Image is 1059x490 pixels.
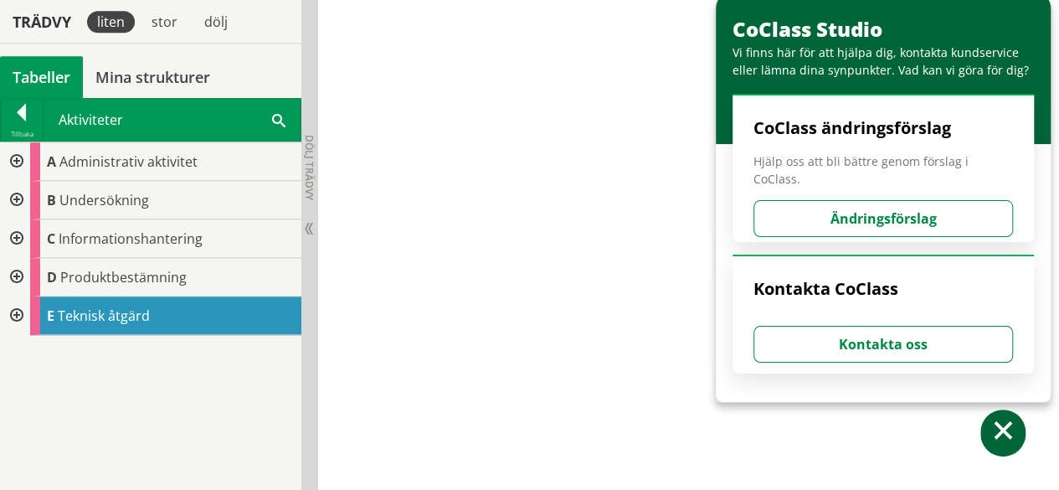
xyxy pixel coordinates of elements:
span: Informationshantering [59,230,203,248]
div: dölj [194,11,238,33]
div: stor [141,11,188,33]
div: Trädvy [3,13,80,31]
span: A [47,152,56,171]
span: E [47,307,54,325]
span: Undersökning [59,191,149,209]
div: liten [87,11,135,33]
span: D [47,268,57,286]
div: Aktiviteter [44,99,301,141]
button: Ändringsförslag [753,200,1013,237]
span: Hjälp oss att bli bättre genom förslag i CoClass. [753,152,1013,188]
span: Produktbestämning [60,268,187,286]
span: Teknisk åtgärd [58,307,150,325]
h4: Kontakta CoClass [753,278,1013,300]
span: Sök i tabellen [272,111,285,128]
span: Dölj trädvy [302,135,316,200]
div: Tillbaka [1,127,43,141]
a: Kontakta oss [753,335,1013,353]
a: Mina strukturer [83,56,223,98]
span: B [47,191,56,209]
span: CoClass Studio [733,15,882,43]
h4: CoClass ändringsförslag [753,117,1013,139]
button: Kontakta oss [753,326,1013,363]
span: Administrativ aktivitet [59,152,198,171]
span: C [47,230,55,248]
div: Vi finns här för att hjälpa dig, kontakta kundservice eller lämna dina synpunkter. Vad kan vi gör... [733,44,1042,79]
